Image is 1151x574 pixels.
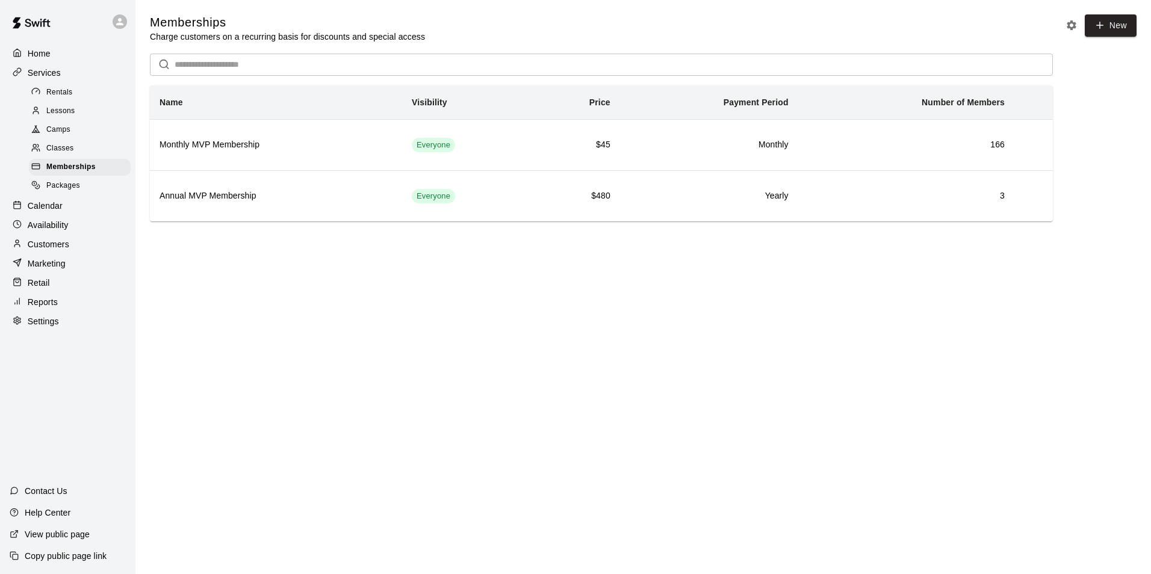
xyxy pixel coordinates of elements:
[10,235,126,253] a: Customers
[46,124,70,136] span: Camps
[25,528,90,540] p: View public page
[150,31,425,43] p: Charge customers on a recurring basis for discounts and special access
[46,161,96,173] span: Memberships
[10,293,126,311] a: Reports
[412,97,447,107] b: Visibility
[10,312,126,330] a: Settings
[10,64,126,82] a: Services
[160,190,392,203] h6: Annual MVP Membership
[29,84,131,101] div: Rentals
[28,238,69,250] p: Customers
[25,550,107,562] p: Copy public page link
[1063,16,1081,34] button: Memberships settings
[724,97,789,107] b: Payment Period
[46,180,80,192] span: Packages
[28,296,58,308] p: Reports
[544,138,610,152] h6: $45
[46,143,73,155] span: Classes
[589,97,610,107] b: Price
[29,122,131,138] div: Camps
[29,140,131,157] div: Classes
[29,158,135,177] a: Memberships
[46,87,73,99] span: Rentals
[28,277,50,289] p: Retail
[10,45,126,63] a: Home
[10,255,126,273] a: Marketing
[29,140,135,158] a: Classes
[29,159,131,176] div: Memberships
[10,197,126,215] a: Calendar
[630,138,789,152] h6: Monthly
[808,138,1005,152] h6: 166
[29,177,131,194] div: Packages
[46,105,75,117] span: Lessons
[10,216,126,234] a: Availability
[630,190,789,203] h6: Yearly
[28,67,61,79] p: Services
[25,507,70,519] p: Help Center
[29,103,131,120] div: Lessons
[412,138,455,152] div: This membership is visible to all customers
[29,102,135,120] a: Lessons
[29,121,135,140] a: Camps
[922,97,1005,107] b: Number of Members
[28,258,66,270] p: Marketing
[28,315,59,327] p: Settings
[25,485,67,497] p: Contact Us
[1085,14,1137,37] a: New
[28,48,51,60] p: Home
[412,191,455,202] span: Everyone
[808,190,1005,203] h6: 3
[150,85,1053,221] table: simple table
[10,274,126,292] a: Retail
[150,14,425,31] h5: Memberships
[29,83,135,102] a: Rentals
[29,177,135,196] a: Packages
[412,140,455,151] span: Everyone
[28,200,63,212] p: Calendar
[544,190,610,203] h6: $480
[160,138,392,152] h6: Monthly MVP Membership
[160,97,183,107] b: Name
[28,219,69,231] p: Availability
[412,189,455,203] div: This membership is visible to all customers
